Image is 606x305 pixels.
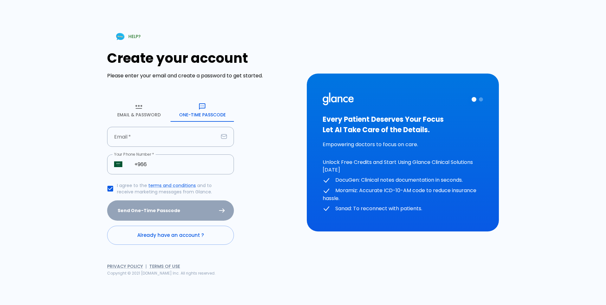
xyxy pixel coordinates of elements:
p: Sanad: To reconnect with patients. [323,205,483,213]
p: Unlock Free Credits and Start Using Glance Clinical Solutions [DATE] [323,159,483,174]
span: Copyright © 2021 [DOMAIN_NAME] Inc. All rights reserved. [107,270,216,276]
p: Please enter your email and create a password to get started. [107,72,299,80]
button: One-Time Passcode [171,99,234,122]
button: Select country [112,158,125,171]
input: your.email@example.com [107,127,218,147]
a: HELP? [107,29,148,45]
h3: Every Patient Deserves Your Focus Let AI Take Care of the Details. [323,114,483,135]
img: Chat Support [115,31,126,42]
a: terms and conditions [148,182,196,189]
span: | [145,263,147,269]
label: Your Phone Number [114,152,154,157]
a: Already have an account ? [107,226,234,245]
a: Terms of Use [149,263,180,269]
button: Email & Password [107,99,171,122]
img: Saudi Arabia [114,161,122,167]
p: DocuGen: Clinical notes documentation in seconds. [323,176,483,184]
p: Empowering doctors to focus on care. [323,141,483,148]
a: Privacy Policy [107,263,143,269]
h1: Create your account [107,50,299,66]
p: I agree to the and to receive marketing messages from Glance. [117,182,229,195]
p: Moramiz: Accurate ICD-10-AM code to reduce insurance hassle. [323,187,483,202]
